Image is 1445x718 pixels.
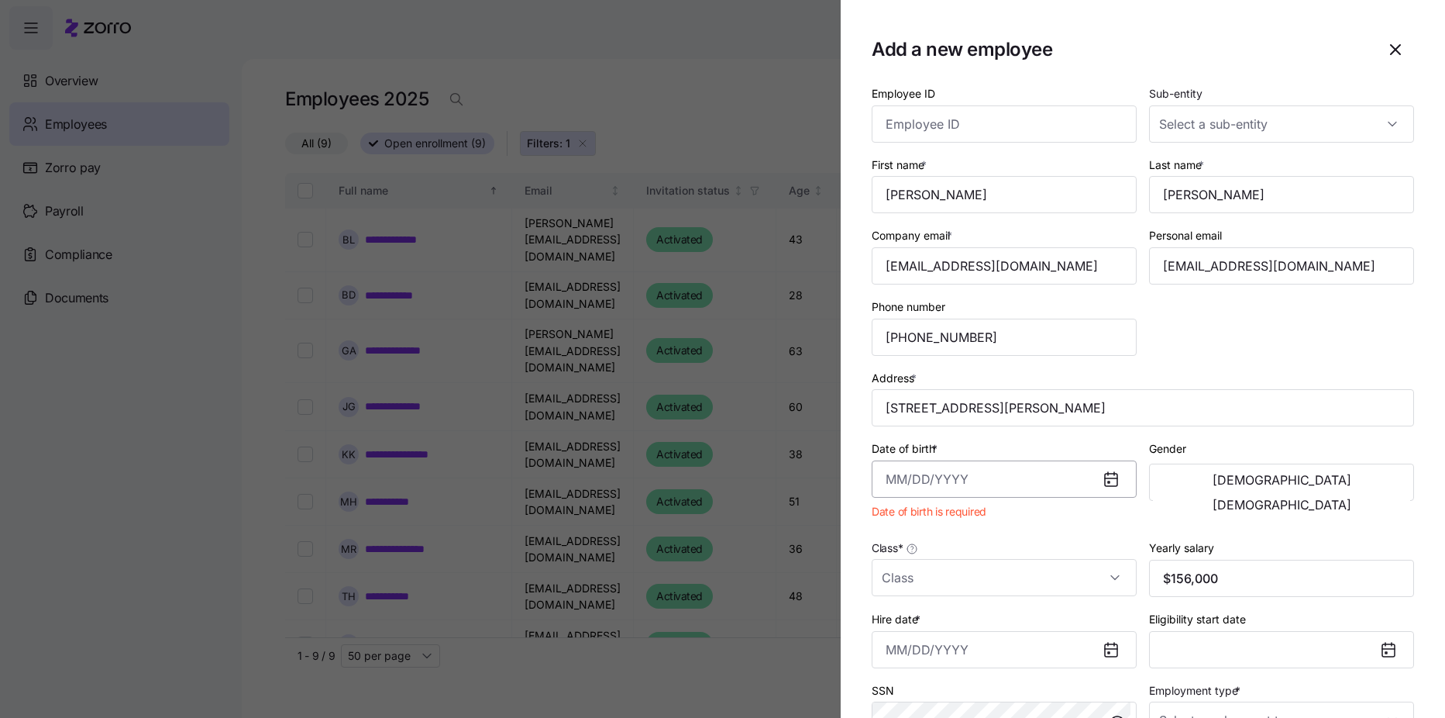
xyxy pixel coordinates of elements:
label: Phone number [872,299,945,316]
input: Employee ID [872,105,1137,143]
label: Gender [1149,440,1186,457]
span: [DEMOGRAPHIC_DATA] [1213,474,1351,486]
label: First name [872,157,930,174]
input: Class [872,559,1137,596]
input: Phone number [872,319,1137,356]
label: Address [872,370,920,387]
label: Personal email [1149,227,1222,244]
input: Personal email [1149,247,1414,285]
input: Yearly salary [1149,560,1414,597]
label: Eligibility start date [1149,611,1246,628]
label: Sub-entity [1149,85,1202,102]
label: Yearly salary [1149,540,1214,557]
label: Employee ID [872,85,935,102]
label: Date of birth [872,440,941,457]
label: Hire date [872,611,924,628]
label: Company email [872,227,955,244]
input: MM/DD/YYYY [872,461,1137,498]
input: Last name [1149,176,1414,213]
label: Last name [1149,157,1207,174]
span: Date of birth is required [872,504,986,520]
label: Employment type [1149,682,1244,699]
label: SSN [872,682,894,699]
input: Select a sub-entity [1149,105,1414,143]
input: Company email [872,247,1137,285]
h1: Add a new employee [872,37,1364,61]
span: Class * [872,540,903,556]
input: Address [872,389,1414,426]
span: [DEMOGRAPHIC_DATA] [1213,499,1351,511]
input: First name [872,176,1137,213]
input: MM/DD/YYYY [872,631,1137,668]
